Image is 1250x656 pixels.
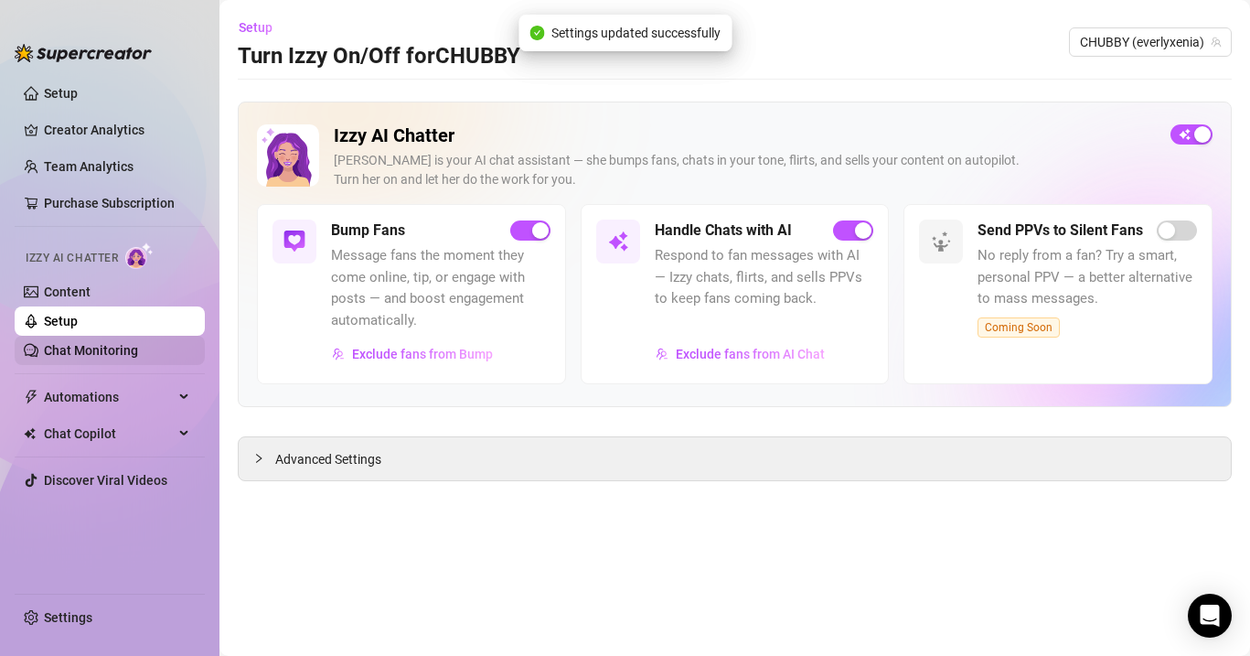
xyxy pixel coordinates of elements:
span: Automations [44,382,174,412]
img: svg%3e [332,348,345,360]
span: collapsed [253,453,264,464]
img: svg%3e [283,231,305,253]
img: svg%3e [607,231,629,253]
img: logo-BBDzfeDw.svg [15,44,152,62]
span: Exclude fans from AI Chat [676,347,825,361]
span: Exclude fans from Bump [352,347,493,361]
a: Purchase Subscription [44,196,175,210]
a: Setup [44,314,78,328]
img: svg%3e [656,348,668,360]
img: AI Chatter [125,242,154,269]
button: Exclude fans from Bump [331,339,494,369]
span: No reply from a fan? Try a smart, personal PPV — a better alternative to mass messages. [978,245,1197,310]
img: Chat Copilot [24,427,36,440]
span: Advanced Settings [275,449,381,469]
h3: Turn Izzy On/Off for CHUBBY [238,42,520,71]
h5: Send PPVs to Silent Fans [978,220,1143,242]
span: thunderbolt [24,390,38,404]
img: Izzy AI Chatter [257,124,319,187]
div: [PERSON_NAME] is your AI chat assistant — she bumps fans, chats in your tone, flirts, and sells y... [334,151,1156,189]
a: Creator Analytics [44,115,190,145]
h2: Izzy AI Chatter [334,124,1156,147]
span: Message fans the moment they come online, tip, or engage with posts — and boost engagement automa... [331,245,550,331]
a: Setup [44,86,78,101]
span: Respond to fan messages with AI — Izzy chats, flirts, and sells PPVs to keep fans coming back. [655,245,874,310]
span: Chat Copilot [44,419,174,448]
button: Setup [238,13,287,42]
button: Exclude fans from AI Chat [655,339,826,369]
span: Settings updated successfully [551,23,721,43]
div: Open Intercom Messenger [1188,594,1232,638]
span: Setup [239,20,272,35]
a: Content [44,285,91,299]
span: CHUBBY (everlyxenia) [1080,28,1221,56]
span: Izzy AI Chatter [26,250,118,267]
h5: Handle Chats with AI [655,220,792,242]
span: Coming Soon [978,317,1060,338]
a: Team Analytics [44,159,134,174]
img: svg%3e [930,231,952,253]
h5: Bump Fans [331,220,405,242]
span: check-circle [529,26,544,40]
a: Chat Monitoring [44,343,138,358]
div: collapsed [253,448,275,468]
span: team [1211,37,1222,48]
a: Settings [44,610,92,625]
a: Discover Viral Videos [44,473,167,488]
